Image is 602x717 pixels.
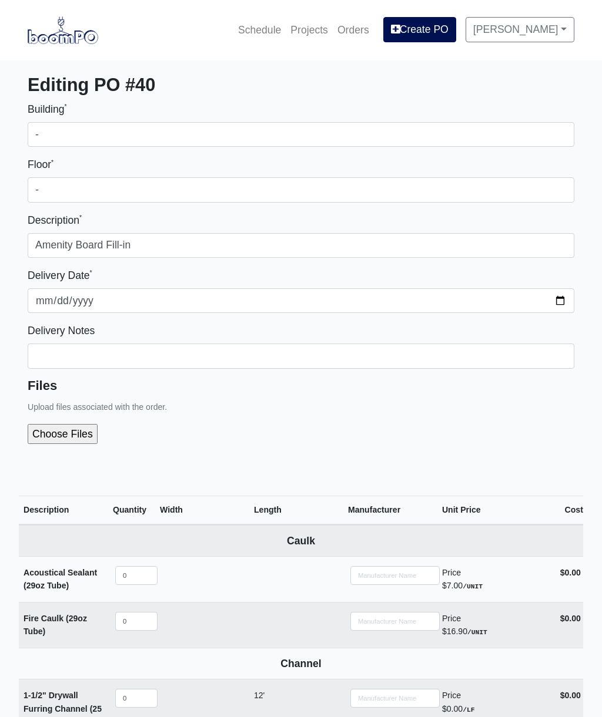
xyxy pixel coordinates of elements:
h5: Files [28,378,574,393]
b: Channel [280,658,321,669]
strong: /UNIT [467,629,487,636]
a: Projects [286,17,333,43]
label: Description [28,212,82,228]
span: Description [24,505,69,514]
input: Search [350,566,440,585]
h3: Editing PO #40 [28,75,574,96]
div: Price [442,612,536,625]
th: Manufacturer [348,496,442,525]
label: Building [28,101,67,117]
b: Caulk [287,535,315,547]
input: quantity [115,566,158,585]
a: Orders [333,17,374,43]
strong: $0.00 [560,614,581,623]
input: quantity [115,689,158,708]
strong: Acoustical Sealant (29oz Tube) [24,568,97,591]
strong: Fire Caulk (29oz Tube) [24,614,87,637]
a: [PERSON_NAME] [466,17,574,42]
label: Floor [28,156,53,173]
strong: $0.00 [560,568,581,577]
th: Quantity [113,496,160,525]
div: $0.00 [442,689,536,715]
strong: /LF [463,706,474,713]
th: Unit Price [442,496,536,525]
img: boomPO [28,16,98,43]
div: $7.00 [442,566,536,593]
input: Search [350,612,440,631]
a: Create PO [383,17,456,42]
label: Delivery Notes [28,322,95,339]
th: Cost [536,496,583,525]
strong: /UNIT [463,583,483,590]
a: Schedule [233,17,286,43]
div: Price [442,566,536,580]
input: mm-dd-yyyy [28,288,574,313]
small: Upload files associated with the order. [28,402,167,412]
label: Delivery Date [28,267,92,284]
input: quantity [115,612,158,631]
th: Length [254,496,348,525]
strong: $0.00 [560,691,581,700]
th: Width [160,496,254,525]
div: Price [442,689,536,702]
div: $16.90 [442,612,536,638]
span: 12' [254,691,265,700]
input: Choose Files [28,424,223,444]
input: Search [350,689,440,708]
